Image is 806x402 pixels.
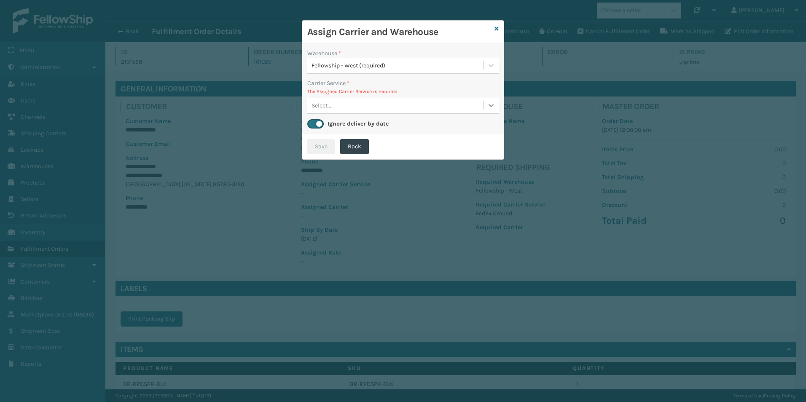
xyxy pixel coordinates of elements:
label: Warehouse [307,49,341,58]
div: Select... [312,101,331,110]
label: Ignore deliver by date [328,120,389,127]
div: Fellowship - West (required) [312,61,484,70]
button: Save [307,139,335,154]
h3: Assign Carrier and Warehouse [307,26,491,38]
button: Back [340,139,369,154]
label: Carrier Service [307,79,349,88]
p: The Assigned Carrier Service is required. [307,88,499,95]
